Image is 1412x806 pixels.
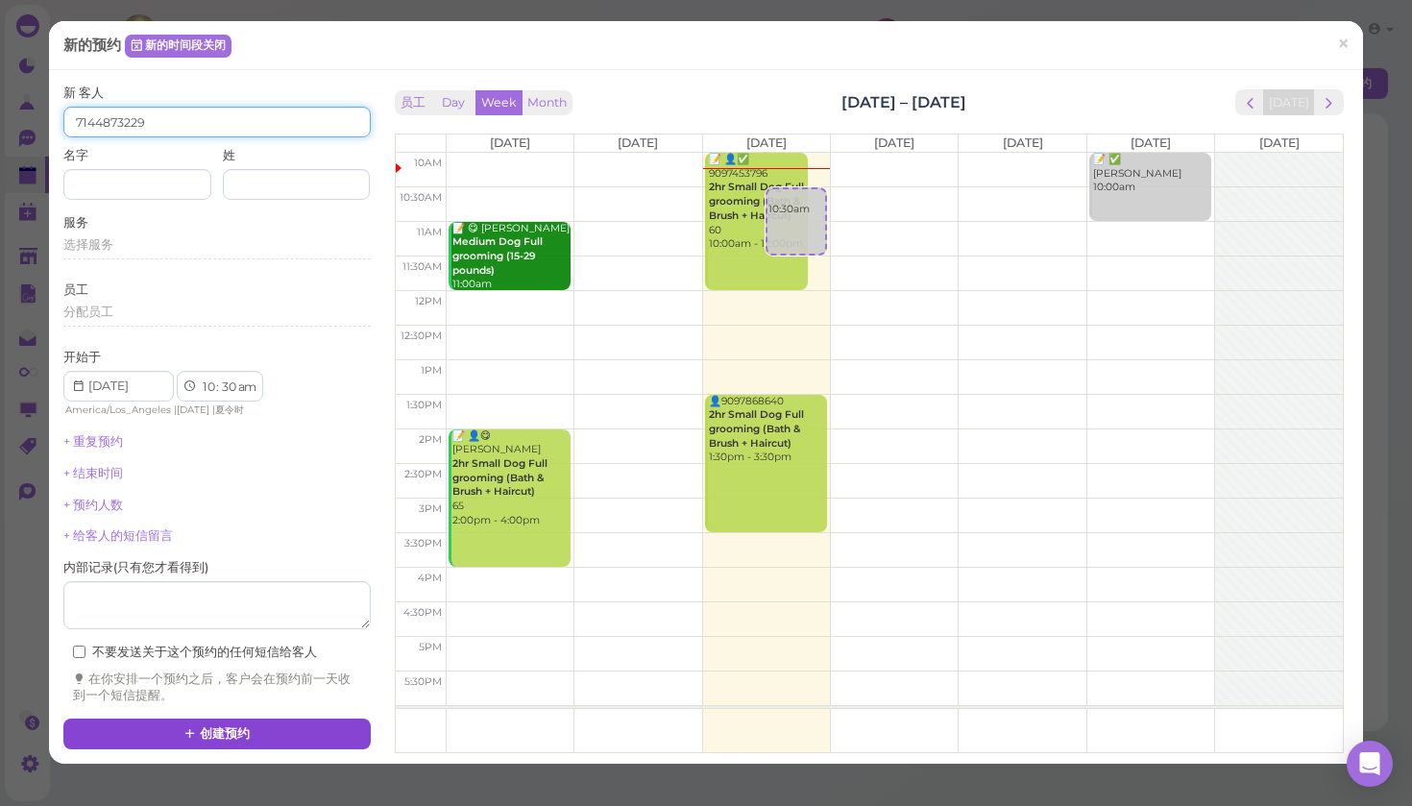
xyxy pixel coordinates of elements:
a: + 重复预约 [63,434,123,449]
span: 12:30pm [401,330,442,342]
b: Medium Dog Full grooming (15-29 pounds) [452,235,543,276]
span: 11:30am [402,260,442,273]
button: Month [522,90,572,116]
span: 夏令时 [215,403,244,416]
b: 2hr Small Dog Full grooming (Bath & Brush + Haircut) [452,457,548,498]
label: 名字 [63,147,88,164]
span: America/Los_Angeles [65,403,171,416]
span: 选择服务 [63,237,113,252]
div: 10:30am [767,189,825,217]
label: 姓 [223,147,235,164]
button: 创建预约 [63,719,371,749]
span: 1pm [421,364,442,377]
button: 员工 [395,90,431,116]
input: 搜索名字或电话 [63,107,371,137]
span: × [1337,30,1350,57]
span: 5:30pm [404,675,442,688]
div: 在你安排一个预约之后，客户会在预约前一天收到一个短信提醒。 [73,671,361,705]
div: 📝 ✅ [PERSON_NAME] 10:00am [1092,153,1211,195]
button: Week [475,90,523,116]
span: [DATE] [874,135,914,150]
span: 2pm [419,433,442,446]
b: 2hr Small Dog Full grooming (Bath & Brush + Haircut) [709,408,804,449]
a: 新的时间段关闭 [125,35,231,58]
span: 3pm [419,502,442,515]
div: 👤9097868640 1:30pm - 3:30pm [708,395,827,465]
span: [DATE] [1003,135,1043,150]
span: 11am [417,226,442,238]
span: 分配员工 [63,305,113,319]
div: 📝 👤✅ 9097453796 60 10:00am - 12:00pm [708,153,808,252]
div: Open Intercom Messenger [1347,741,1393,787]
a: + 预约人数 [63,498,123,512]
button: next [1314,89,1344,115]
span: [DATE] [1131,135,1171,150]
span: 4pm [418,572,442,584]
span: [DATE] [1259,135,1300,150]
button: Day [430,90,476,116]
button: prev [1235,89,1265,115]
span: 1:30pm [406,399,442,411]
div: 📝 😋 [PERSON_NAME] 11:00am [451,222,571,292]
b: 2hr Small Dog Full grooming (Bath & Brush + Haircut) [709,181,804,221]
a: + 给客人的短信留言 [63,528,173,543]
span: [DATE] [746,135,787,150]
label: 员工 [63,281,88,299]
div: | | [63,402,278,419]
span: [DATE] [177,403,209,416]
span: [DATE] [618,135,658,150]
h2: [DATE] – [DATE] [841,91,966,113]
span: 新的预约 [63,36,125,54]
span: 2:30pm [404,468,442,480]
span: 5pm [419,641,442,653]
label: 内部记录 ( 只有您才看得到 ) [63,559,208,576]
label: 新 客人 [63,85,104,102]
span: [DATE] [490,135,530,150]
label: 开始于 [63,349,101,366]
label: 服务 [63,214,88,232]
span: 10am [414,157,442,169]
label: 不要发送关于这个预约的任何短信给客人 [73,644,317,661]
span: 12pm [415,295,442,307]
span: 4:30pm [403,606,442,619]
span: 10:30am [400,191,442,204]
button: [DATE] [1263,89,1315,115]
div: 📝 👤😋 [PERSON_NAME] 65 2:00pm - 4:00pm [451,429,571,528]
span: 3:30pm [404,537,442,550]
input: 不要发送关于这个预约的任何短信给客人 [73,646,85,658]
a: + 结束时间 [63,466,123,480]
